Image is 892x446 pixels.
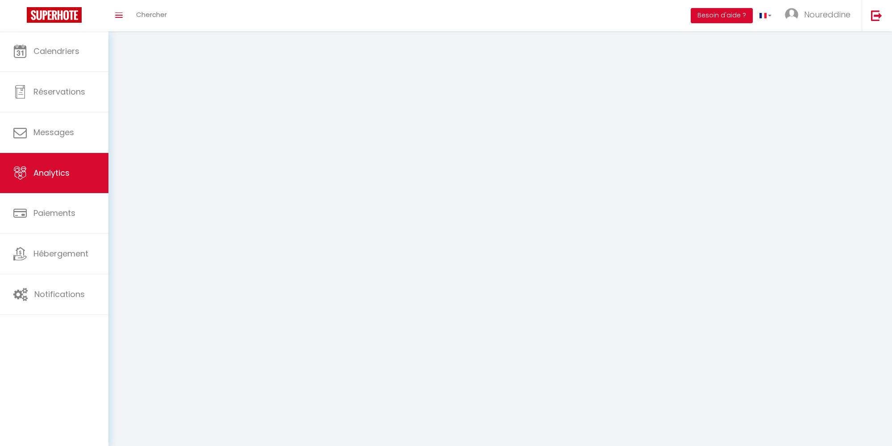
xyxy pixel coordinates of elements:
[136,10,167,19] span: Chercher
[7,4,34,30] button: Ouvrir le widget de chat LiveChat
[34,289,85,300] span: Notifications
[33,86,85,97] span: Réservations
[33,127,74,138] span: Messages
[785,8,798,21] img: ...
[804,9,851,20] span: Noureddine
[33,45,79,57] span: Calendriers
[27,7,82,23] img: Super Booking
[691,8,753,23] button: Besoin d'aide ?
[871,10,882,21] img: logout
[33,167,70,178] span: Analytics
[33,207,75,219] span: Paiements
[33,248,88,259] span: Hébergement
